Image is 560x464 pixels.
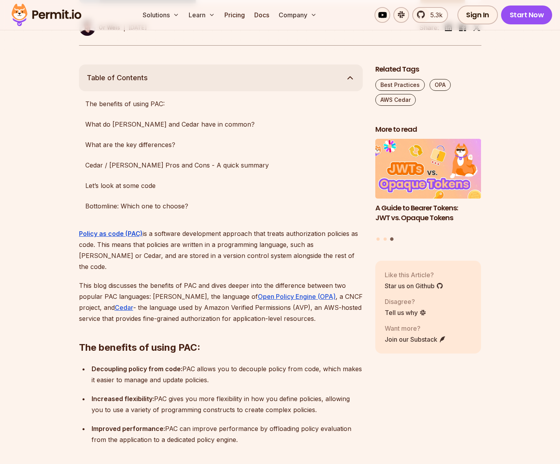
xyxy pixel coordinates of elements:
[375,64,481,74] h2: Related Tags
[79,157,363,173] a: Cedar / [PERSON_NAME] Pros and Cons - A quick summary
[430,79,451,91] a: OPA
[79,198,363,214] a: Bottomline: Which one to choose?
[79,310,363,354] h2: The benefits of using PAC:
[79,96,363,112] a: The benefits of using PAC:
[92,365,182,373] strong: Decoupling policy from code:
[79,137,363,153] a: What are the key differences?
[79,228,363,272] p: is a software development approach that treats authorization policies as code. This means that po...
[501,6,553,24] a: Start Now
[375,139,481,199] img: A Guide to Bearer Tokens: JWT vs. Opaque Tokens
[375,203,481,223] h3: A Guide to Bearer Tokens: JWT vs. Opaque Tokens
[140,7,182,23] button: Solutions
[79,280,363,324] p: This blog discusses the benefits of PAC and dives deeper into the difference between two popular ...
[426,10,442,20] span: 5.3k
[375,79,425,91] a: Best Practices
[385,270,443,280] p: Like this Article?
[92,393,363,415] p: PAC gives you more flexibility in how you define policies, allowing you to use a variety of progr...
[375,94,416,106] a: AWS Cedar
[385,297,426,306] p: Disagree?
[79,116,363,132] a: What do [PERSON_NAME] and Cedar have in common?
[457,6,498,24] a: Sign In
[92,425,165,433] strong: Improved performance:
[375,139,481,232] a: A Guide to Bearer Tokens: JWT vs. Opaque TokensA Guide to Bearer Tokens: JWT vs. Opaque Tokens
[8,2,85,28] img: Permit logo
[375,125,481,134] h2: More to read
[87,72,148,83] span: Table of Contents
[375,139,481,232] li: 3 of 3
[390,238,394,241] button: Go to slide 3
[92,363,363,385] p: PAC allows you to decouple policy from code, which makes it easier to manage and update policies.
[275,7,320,23] button: Company
[412,7,448,23] a: 5.3k
[185,7,218,23] button: Learn
[79,230,143,238] a: Policy as code (PAC)
[92,423,363,445] p: PAC can improve performance by offloading policy evaluation from the application to a dedicated p...
[385,324,446,333] p: Want more?
[115,304,133,311] a: Cedar
[221,7,248,23] a: Pricing
[79,178,363,193] a: Let’s look at some code
[376,238,380,241] button: Go to slide 1
[129,24,147,31] time: [DATE]
[384,238,387,241] button: Go to slide 2
[375,139,481,242] div: Posts
[385,335,446,344] a: Join our Substack
[251,7,272,23] a: Docs
[92,395,154,403] strong: Increased flexibility:
[79,64,363,91] button: Table of Contents
[385,281,443,291] a: Star us on Github
[385,308,426,317] a: Tell us why
[258,293,336,300] a: Open Policy Engine (OPA)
